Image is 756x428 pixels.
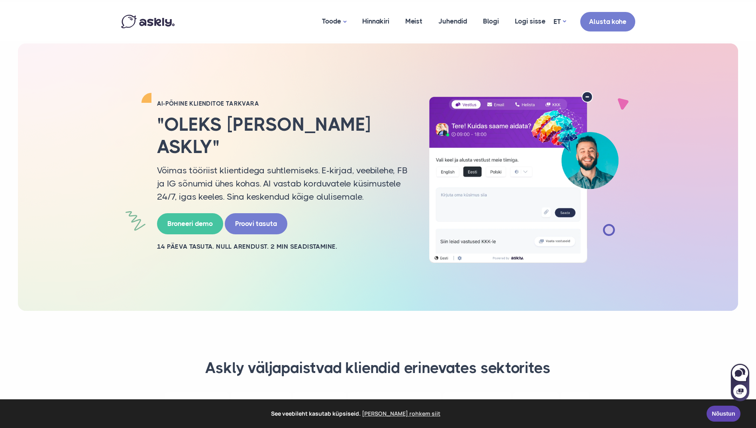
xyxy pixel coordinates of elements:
span: See veebileht kasutab küpsiseid. [12,408,701,420]
a: Sport & Hobid [443,392,511,414]
a: Teenused [293,392,346,414]
a: E-kaubandus [165,392,229,414]
h2: "Oleks [PERSON_NAME] Askly" [157,114,408,157]
a: Horeca [513,392,559,414]
h3: Askly väljapaistvad kliendid erinevates sektorites [131,359,625,378]
a: Blogi [475,2,507,41]
h2: AI-PÕHINE KLIENDITOE TARKVARA [157,100,408,108]
h2: 14 PÄEVA TASUTA. NULL ARENDUST. 2 MIN SEADISTAMINE. [157,242,408,251]
a: Meist [397,2,430,41]
a: Kodu & Aed [231,392,291,414]
a: Broneeri demo [157,213,223,234]
a: Ilu [561,392,589,414]
a: Proovi tasuta [225,213,287,234]
a: ET [554,16,566,27]
img: Askly [121,15,175,28]
a: Hinnakiri [354,2,397,41]
a: Alusta kohe [580,12,635,31]
a: Juhendid [430,2,475,41]
iframe: Askly chat [730,362,750,402]
a: Logi sisse [507,2,554,41]
img: AI multilingual chat [420,91,627,263]
a: Elektroonika & Kontor [348,392,441,414]
p: Võimas tööriist klientidega suhtlemiseks. E-kirjad, veebilehe, FB ja IG sõnumid ühes kohas. AI va... [157,164,408,203]
a: learn more about cookies [361,408,442,420]
a: Toode [314,2,354,41]
a: Nõustun [707,406,740,422]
